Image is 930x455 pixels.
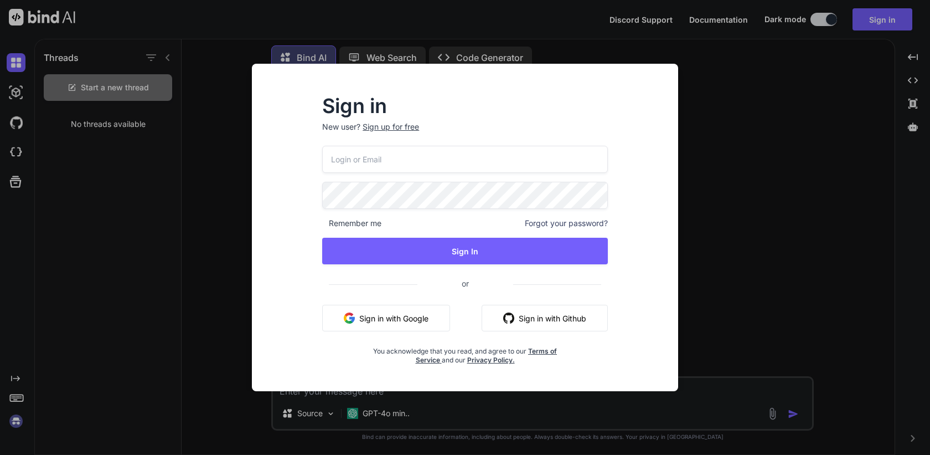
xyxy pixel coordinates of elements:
p: New user? [322,121,608,146]
img: github [503,313,514,324]
span: Forgot your password? [525,218,608,229]
span: or [417,270,513,297]
div: You acknowledge that you read, and agree to our and our [370,340,560,365]
div: Sign up for free [363,121,419,132]
img: google [344,313,355,324]
button: Sign in with Github [482,305,608,331]
h2: Sign in [322,97,608,115]
button: Sign In [322,238,608,264]
a: Privacy Policy. [467,356,515,364]
span: Remember me [322,218,381,229]
button: Sign in with Google [322,305,450,331]
input: Login or Email [322,146,608,173]
a: Terms of Service [416,347,557,364]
